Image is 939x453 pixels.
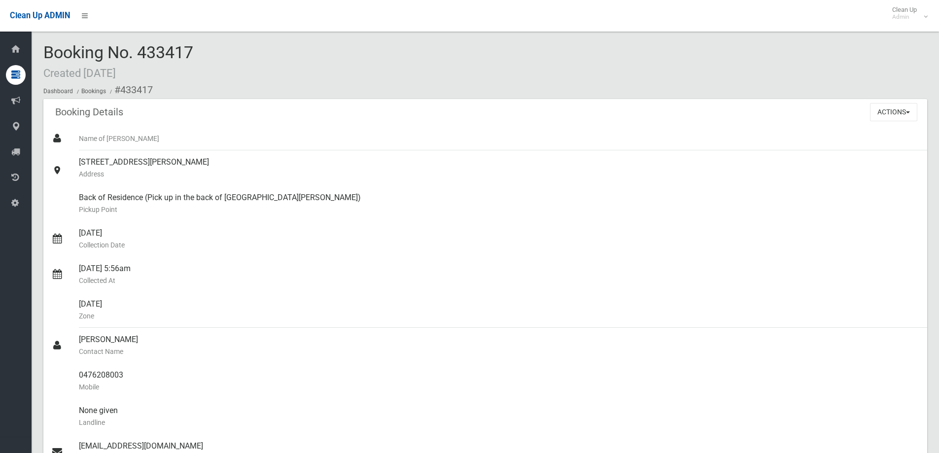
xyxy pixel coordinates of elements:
[79,417,919,428] small: Landline
[43,67,116,79] small: Created [DATE]
[107,81,153,99] li: #433417
[870,103,917,121] button: Actions
[79,150,919,186] div: [STREET_ADDRESS][PERSON_NAME]
[79,399,919,434] div: None given
[43,88,73,95] a: Dashboard
[79,239,919,251] small: Collection Date
[10,11,70,20] span: Clean Up ADMIN
[79,275,919,286] small: Collected At
[79,257,919,292] div: [DATE] 5:56am
[79,168,919,180] small: Address
[79,381,919,393] small: Mobile
[43,103,135,122] header: Booking Details
[81,88,106,95] a: Bookings
[79,346,919,357] small: Contact Name
[79,328,919,363] div: [PERSON_NAME]
[887,6,927,21] span: Clean Up
[892,13,917,21] small: Admin
[79,204,919,215] small: Pickup Point
[79,310,919,322] small: Zone
[79,186,919,221] div: Back of Residence (Pick up in the back of [GEOGRAPHIC_DATA][PERSON_NAME])
[43,42,193,81] span: Booking No. 433417
[79,133,919,144] small: Name of [PERSON_NAME]
[79,221,919,257] div: [DATE]
[79,363,919,399] div: 0476208003
[79,292,919,328] div: [DATE]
